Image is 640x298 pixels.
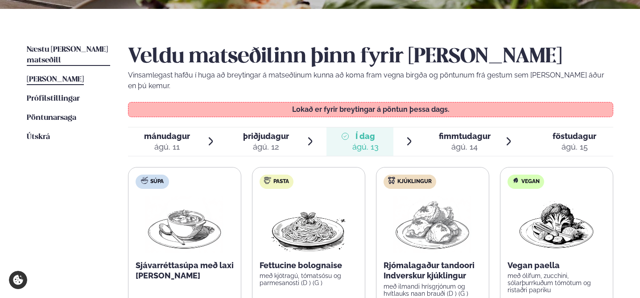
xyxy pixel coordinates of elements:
[128,45,614,69] h2: Veldu matseðilinn þinn fyrir [PERSON_NAME]
[27,76,84,83] span: [PERSON_NAME]
[150,178,164,185] span: Súpa
[144,131,190,141] span: mánudagur
[27,94,80,104] a: Prófílstillingar
[27,113,76,123] a: Pöntunarsaga
[137,106,604,113] p: Lokað er fyrir breytingar á pöntun þessa dags.
[352,131,379,142] span: Í dag
[517,196,596,253] img: Vegan.png
[553,142,596,152] div: ágú. 15
[384,260,482,282] p: Rjómalagaður tandoori Indverskur kjúklingur
[512,177,519,184] img: Vegan.svg
[393,196,472,253] img: Chicken-thighs.png
[269,196,348,253] img: Spagetti.png
[27,114,76,122] span: Pöntunarsaga
[27,46,108,64] span: Næstu [PERSON_NAME] matseðill
[243,142,289,152] div: ágú. 12
[264,177,271,184] img: pasta.svg
[553,131,596,141] span: föstudagur
[27,133,50,141] span: Útskrá
[136,260,234,282] p: Sjávarréttasúpa með laxi [PERSON_NAME]
[260,272,358,286] p: með kjötragú, tómatsósu og parmesanosti (D ) (G )
[128,70,614,91] p: Vinsamlegast hafðu í huga að breytingar á matseðlinum kunna að koma fram vegna birgða og pöntunum...
[508,260,606,271] p: Vegan paella
[144,142,190,152] div: ágú. 11
[141,177,148,184] img: soup.svg
[388,177,395,184] img: chicken.svg
[439,142,491,152] div: ágú. 14
[397,178,432,185] span: Kjúklingur
[384,283,482,297] p: með ilmandi hrísgrjónum og hvítlauks naan brauði (D ) (G )
[27,45,110,66] a: Næstu [PERSON_NAME] matseðill
[273,178,289,185] span: Pasta
[243,131,289,141] span: þriðjudagur
[145,196,224,253] img: Soup.png
[521,178,540,185] span: Vegan
[508,272,606,294] p: með ólífum, zucchini, sólarþurrkuðum tómötum og ristaðri papriku
[27,95,80,102] span: Prófílstillingar
[260,260,358,271] p: Fettucine bolognaise
[27,132,50,143] a: Útskrá
[9,271,27,289] a: Cookie settings
[27,74,84,85] a: [PERSON_NAME]
[352,142,379,152] div: ágú. 13
[439,131,491,141] span: fimmtudagur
